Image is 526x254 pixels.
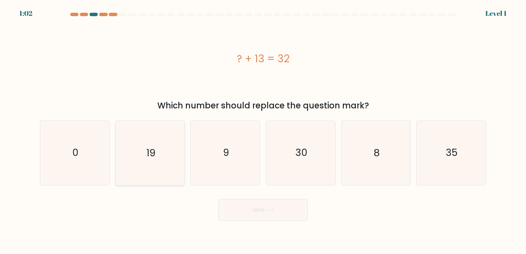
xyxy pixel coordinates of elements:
text: 8 [374,146,380,160]
div: Level 1 [485,8,507,19]
text: 0 [72,146,78,160]
div: ? + 13 = 32 [40,51,486,66]
text: 35 [446,146,457,160]
div: 1:02 [19,8,32,19]
text: 9 [223,146,229,160]
button: Next [218,199,308,221]
text: 19 [146,146,155,160]
text: 30 [295,146,307,160]
div: Which number should replace the question mark? [44,99,482,112]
